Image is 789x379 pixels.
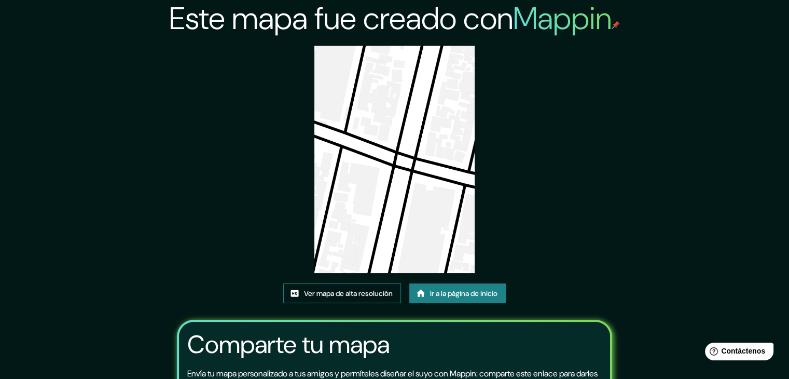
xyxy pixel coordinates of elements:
iframe: Lanzador de widgets de ayuda [697,339,778,368]
a: Ir a la página de inicio [409,283,506,303]
img: created-map [314,46,475,273]
font: Ir a la página de inicio [430,289,497,298]
font: Comparte tu mapa [187,328,390,361]
font: Ver mapa de alta resolución [304,289,393,298]
img: pin de mapeo [612,21,620,29]
a: Ver mapa de alta resolución [283,283,401,303]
